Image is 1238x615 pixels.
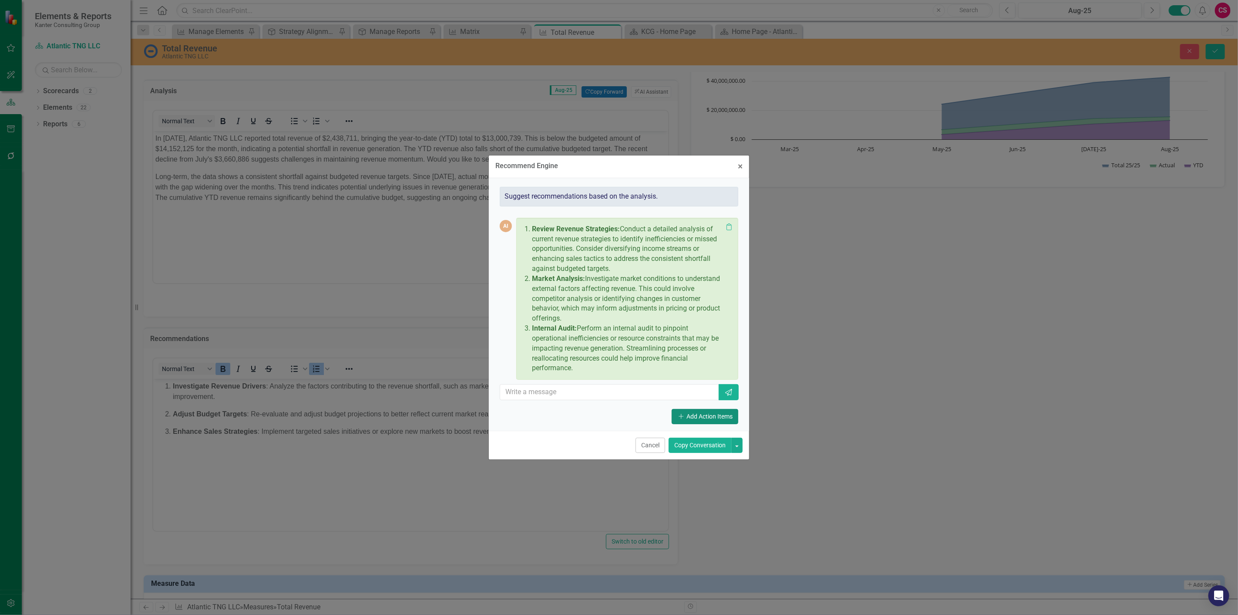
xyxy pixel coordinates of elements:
strong: Market Analysis: [532,274,585,283]
button: Cancel [636,438,665,453]
div: Open Intercom Messenger [1208,585,1229,606]
button: Copy Conversation [669,438,731,453]
div: Suggest recommendations based on the analysis. [500,187,738,206]
p: Conduct a detailed analysis of current revenue strategies to identify inefficiencies or missed op... [532,224,723,274]
strong: Adjust Budget Targets [20,31,94,39]
p: : Implement targeted sales initiatives or explore new markets to boost revenue and close the gap ... [20,47,513,58]
p: : Analyze the factors contributing to the revenue shortfall, such as market conditions or interna... [20,2,513,23]
button: Add Action Items [672,409,738,424]
p: Long-term, the data shows a consistent shortfall against budgeted revenue targets. Since [DATE], ... [2,41,513,72]
div: AI [500,220,512,232]
p: : Re-evaluate and adjust budget projections to better reflect current market realities and operat... [20,30,513,41]
strong: Internal Audit: [532,324,577,332]
p: Investigate market conditions to understand external factors affecting revenue. This could involv... [532,274,723,324]
strong: Enhance Sales Strategies [20,49,104,56]
div: Recommend Engine [495,162,558,170]
span: × [738,161,743,172]
p: Perform an internal audit to pinpoint operational inefficiencies or resource constraints that may... [532,324,723,373]
p: In [DATE], Atlantic TNG LLC reported total revenue of $2,438,711, bringing the year-to-date (YTD)... [2,2,513,34]
strong: Review Revenue Strategies: [532,225,620,233]
input: Write a message [500,384,720,400]
strong: Investigate Revenue Drivers [20,3,113,11]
